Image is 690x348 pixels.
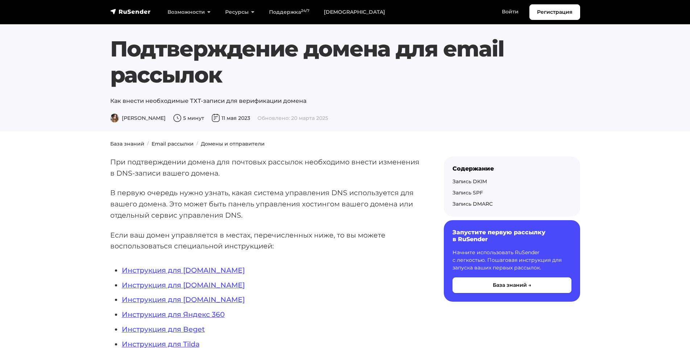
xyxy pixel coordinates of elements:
img: Время чтения [173,114,182,122]
a: Инструкция для Beget [122,325,205,334]
span: [PERSON_NAME] [110,115,166,121]
a: База знаний [110,141,144,147]
button: База знаний → [453,277,571,293]
a: [DEMOGRAPHIC_DATA] [317,5,392,20]
a: Запустите первую рассылку в RuSender Начните использовать RuSender с легкостью. Пошаговая инструк... [444,220,580,301]
span: Обновлено: 20 марта 2025 [257,115,328,121]
a: Поддержка24/7 [262,5,317,20]
h6: Запустите первую рассылку в RuSender [453,229,571,243]
a: Email рассылки [152,141,194,147]
a: Возможности [160,5,218,20]
img: RuSender [110,8,151,15]
a: Запись DMARC [453,201,493,207]
a: Инструкция для [DOMAIN_NAME] [122,295,245,304]
p: Как внести необходимые ТХТ-записи для верификации домена [110,97,580,105]
sup: 24/7 [301,8,309,13]
nav: breadcrumb [106,140,584,148]
a: Инструкция для Яндекс 360 [122,310,225,319]
a: Ресурсы [218,5,262,20]
a: Домены и отправители [201,141,265,147]
a: Инструкция для [DOMAIN_NAME] [122,281,245,289]
span: 11 мая 2023 [211,115,250,121]
a: Инструкция для [DOMAIN_NAME] [122,266,245,274]
p: В первую очередь нужно узнать, какая система управления DNS используется для вашего домена. Это м... [110,187,421,221]
h1: Подтверждение домена для email рассылок [110,36,580,88]
p: Начните использовать RuSender с легкостью. Пошаговая инструкция для запуска ваших первых рассылок. [453,249,571,272]
p: Если ваш домен управляется в местах, перечисленных ниже, то вы можете воспользоваться специальной... [110,230,421,252]
a: Запись SPF [453,189,483,196]
a: Войти [495,4,526,19]
img: Дата публикации [211,114,220,122]
span: 5 минут [173,115,204,121]
a: Запись DKIM [453,178,487,185]
div: Содержание [453,165,571,172]
p: При подтверждении домена для почтовых рассылок необходимо внести изменения в DNS-записи вашего до... [110,156,421,179]
a: Регистрация [529,4,580,20]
